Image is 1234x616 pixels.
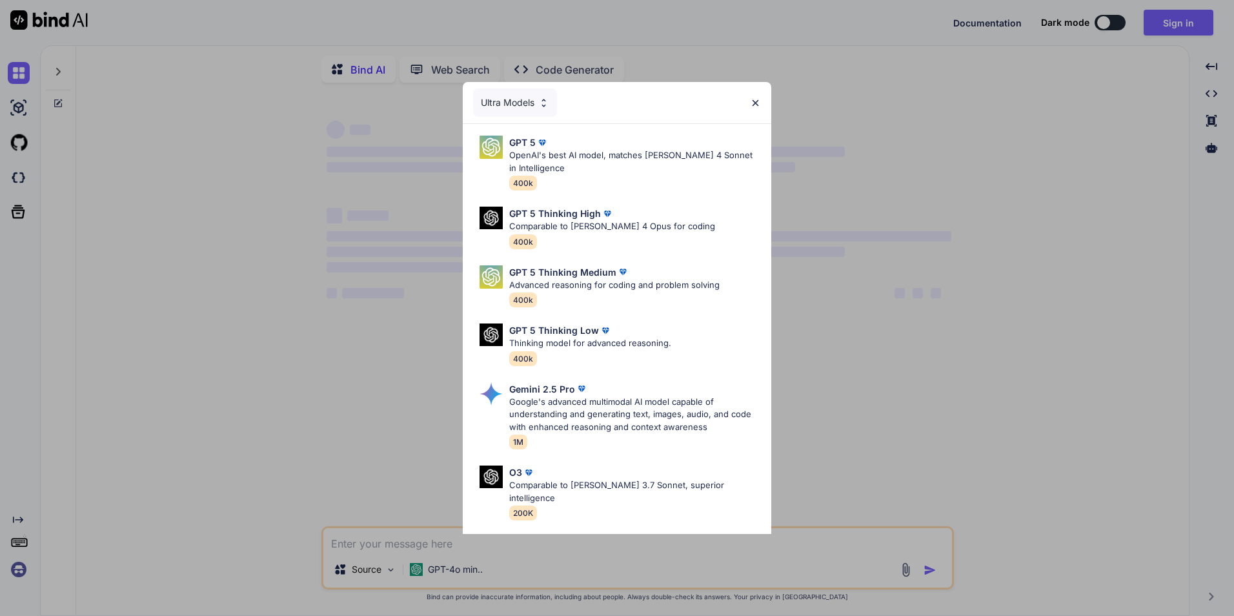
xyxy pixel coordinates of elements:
[599,324,612,337] img: premium
[509,435,527,449] span: 1M
[480,265,503,289] img: Pick Models
[509,149,761,174] p: OpenAI's best AI model, matches [PERSON_NAME] 4 Sonnet in Intelligence
[509,396,761,434] p: Google's advanced multimodal AI model capable of understanding and generating text, images, audio...
[601,207,614,220] img: premium
[538,98,549,108] img: Pick Models
[616,265,629,278] img: premium
[509,323,599,337] p: GPT 5 Thinking Low
[509,293,537,307] span: 400k
[480,382,503,406] img: Pick Models
[509,176,537,190] span: 400k
[509,337,671,350] p: Thinking model for advanced reasoning.
[509,466,522,479] p: O3
[480,136,503,159] img: Pick Models
[509,136,536,149] p: GPT 5
[509,265,616,279] p: GPT 5 Thinking Medium
[509,220,715,233] p: Comparable to [PERSON_NAME] 4 Opus for coding
[509,234,537,249] span: 400k
[750,98,761,108] img: close
[575,382,588,395] img: premium
[473,88,557,117] div: Ultra Models
[509,479,761,504] p: Comparable to [PERSON_NAME] 3.7 Sonnet, superior intelligence
[536,136,549,149] img: premium
[509,351,537,366] span: 400k
[522,466,535,479] img: premium
[509,382,575,396] p: Gemini 2.5 Pro
[509,506,537,520] span: 200K
[480,207,503,229] img: Pick Models
[509,279,720,292] p: Advanced reasoning for coding and problem solving
[480,466,503,488] img: Pick Models
[509,207,601,220] p: GPT 5 Thinking High
[480,323,503,346] img: Pick Models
